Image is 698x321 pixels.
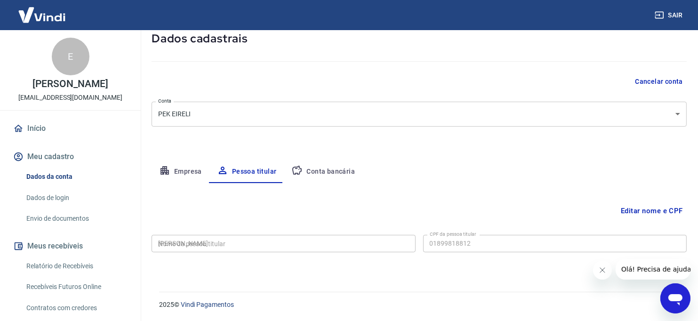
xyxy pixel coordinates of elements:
[181,301,234,308] a: Vindi Pagamentos
[158,97,171,104] label: Conta
[23,277,129,297] a: Recebíveis Futuros Online
[159,300,675,310] p: 2025 ©
[284,160,362,183] button: Conta bancária
[11,118,129,139] a: Início
[152,102,687,127] div: PEK EIRELI
[23,188,129,208] a: Dados de login
[11,0,72,29] img: Vindi
[23,257,129,276] a: Relatório de Recebíveis
[11,236,129,257] button: Meus recebíveis
[18,93,122,103] p: [EMAIL_ADDRESS][DOMAIN_NAME]
[32,79,108,89] p: [PERSON_NAME]
[23,298,129,318] a: Contratos com credores
[23,209,129,228] a: Envio de documentos
[11,146,129,167] button: Meu cadastro
[152,160,209,183] button: Empresa
[593,261,612,280] iframe: Fechar mensagem
[209,160,284,183] button: Pessoa titular
[631,73,687,90] button: Cancelar conta
[52,38,89,75] div: E
[6,7,79,14] span: Olá! Precisa de ajuda?
[23,167,129,186] a: Dados da conta
[617,202,687,220] button: Editar nome e CPF
[616,259,690,280] iframe: Mensagem da empresa
[660,283,690,313] iframe: Botão para abrir a janela de mensagens
[653,7,687,24] button: Sair
[430,231,476,238] label: CPF da pessoa titular
[152,31,687,46] h5: Dados cadastrais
